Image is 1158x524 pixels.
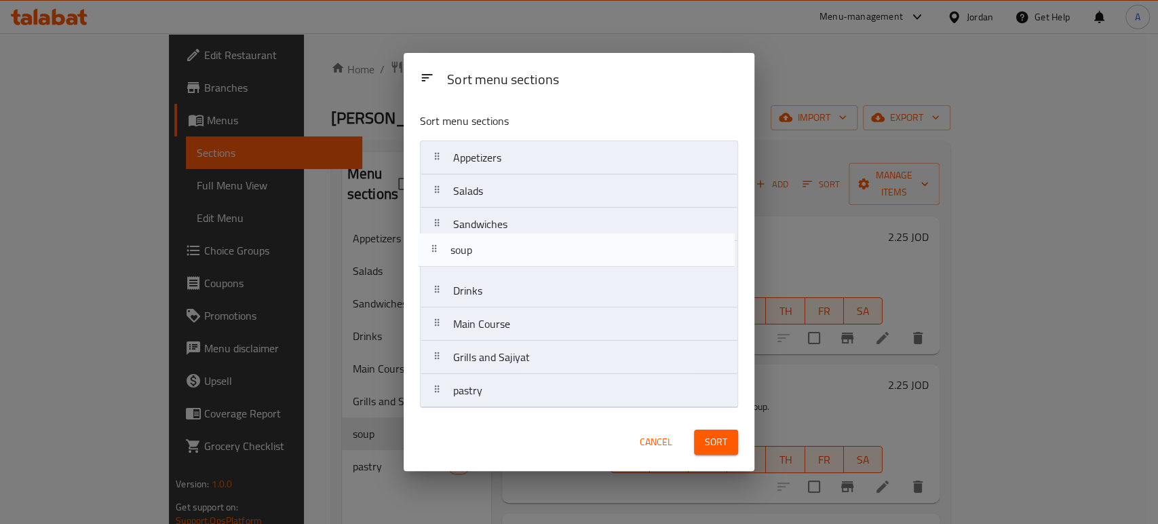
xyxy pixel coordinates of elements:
[640,434,672,451] span: Cancel
[420,113,672,130] p: Sort menu sections
[694,430,738,455] button: Sort
[442,65,744,96] div: Sort menu sections
[634,430,678,455] button: Cancel
[705,434,727,451] span: Sort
